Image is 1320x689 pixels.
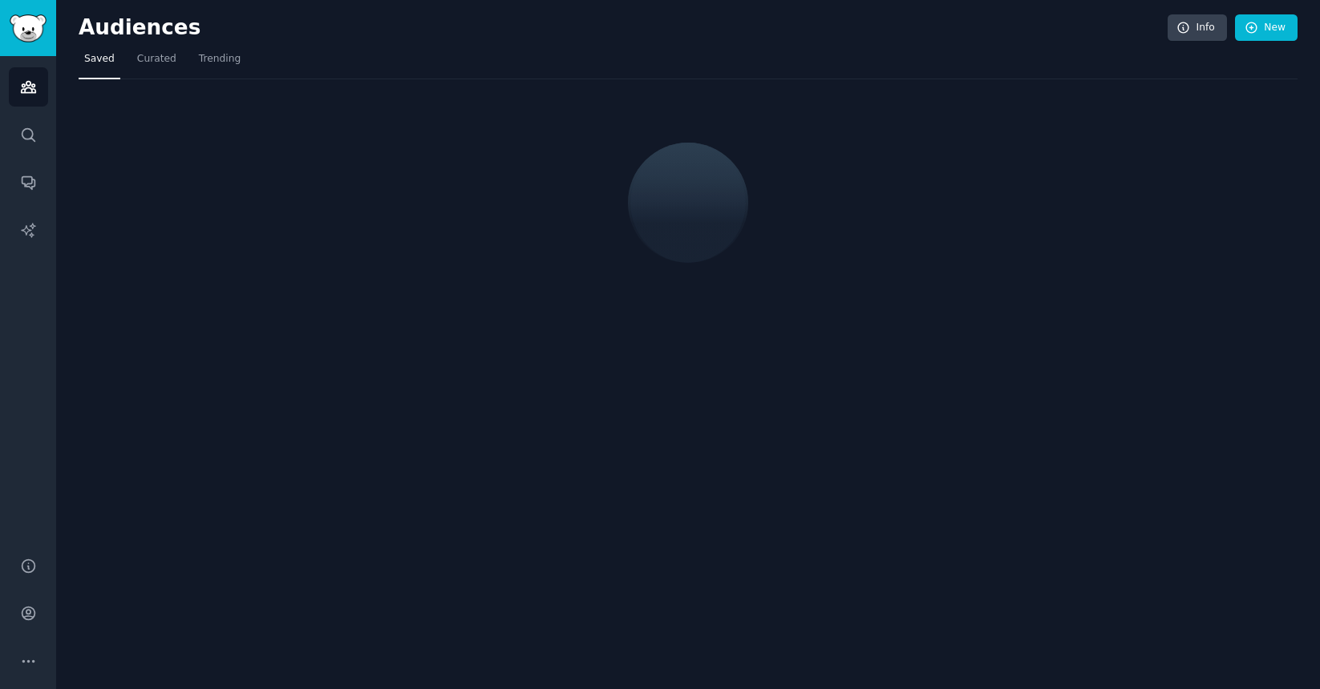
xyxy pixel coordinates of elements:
[1168,14,1227,42] a: Info
[199,52,241,66] span: Trending
[132,46,182,79] a: Curated
[10,14,47,42] img: GummySearch logo
[84,52,115,66] span: Saved
[137,52,176,66] span: Curated
[79,15,1168,41] h2: Audiences
[1235,14,1298,42] a: New
[193,46,246,79] a: Trending
[79,46,120,79] a: Saved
